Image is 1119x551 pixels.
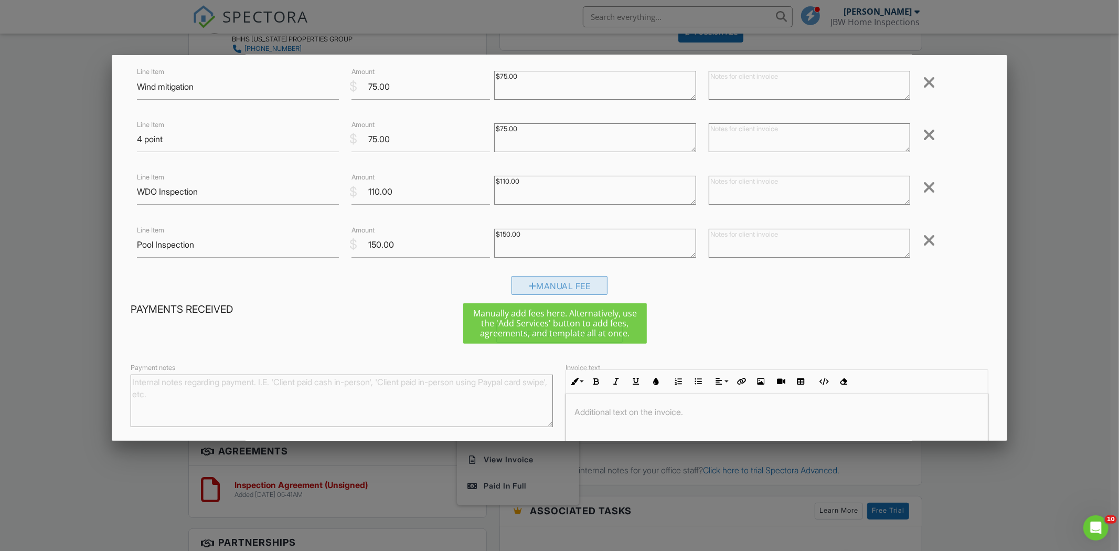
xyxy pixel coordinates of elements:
div: $ [349,78,357,96]
label: Line Item [137,225,164,235]
button: Inline Style [566,372,586,391]
div: $ [349,183,357,201]
label: Line Item [137,173,164,182]
textarea: $75.00 [494,71,696,100]
button: Bold (Ctrl+B) [586,372,606,391]
button: Clear Formatting [833,372,853,391]
button: Code View [813,372,833,391]
button: Insert Link (Ctrl+K) [731,372,751,391]
button: Insert Image (Ctrl+P) [751,372,771,391]
label: Amount [351,120,375,130]
span: 10 [1105,515,1117,524]
button: Underline (Ctrl+U) [626,372,646,391]
label: Line Item [137,120,164,130]
button: Insert Table [791,372,811,391]
iframe: Intercom live chat [1083,515,1109,541]
button: Italic (Ctrl+I) [606,372,626,391]
button: Colors [646,372,666,391]
a: Manual Fee [511,283,608,294]
textarea: $110.00 [494,176,696,205]
label: Payment notes [131,363,175,373]
label: Line Item [137,67,164,77]
div: Manual Fee [511,276,608,295]
div: $ [349,130,357,148]
div: $ [349,236,357,253]
textarea: $75.00 [494,123,696,152]
button: Unordered List [688,372,708,391]
label: Invoice text [566,363,600,373]
button: Align [711,372,731,391]
label: Amount [351,225,375,235]
button: Ordered List [668,372,688,391]
textarea: $150.00 [494,229,696,258]
label: Amount [351,67,375,77]
h4: Payments Received [131,303,988,316]
button: Insert Video [771,372,791,391]
div: Received Payment [496,324,623,343]
a: Received Payment [496,331,623,342]
label: Amount [351,173,375,182]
